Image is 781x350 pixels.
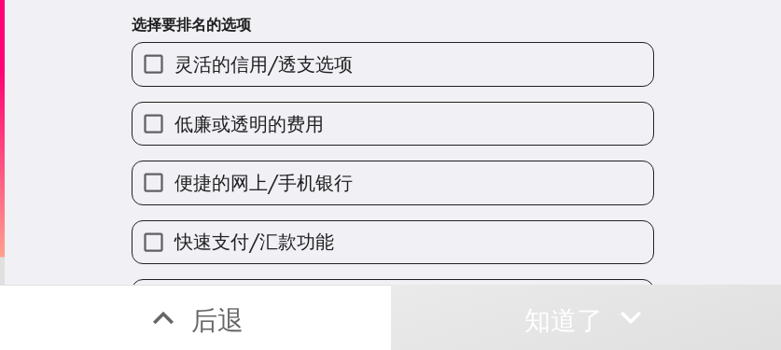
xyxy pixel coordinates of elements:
button: 灵活的信用/透支选项 [132,43,653,85]
button: 快速支付/汇款功能 [132,221,653,263]
font: 低廉或透明的费用 [174,112,324,135]
font: 后退 [191,303,244,336]
font: 便捷的网上/手机银行 [174,171,353,194]
font: 知道了 [524,303,603,336]
font: 选择要排名的选项 [132,15,251,34]
button: 便捷的网上/手机银行 [132,161,653,203]
font: 灵活的信用/透支选项 [174,52,353,76]
button: 低廉或透明的费用 [132,103,653,145]
font: 快速支付/汇款功能 [174,230,334,253]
